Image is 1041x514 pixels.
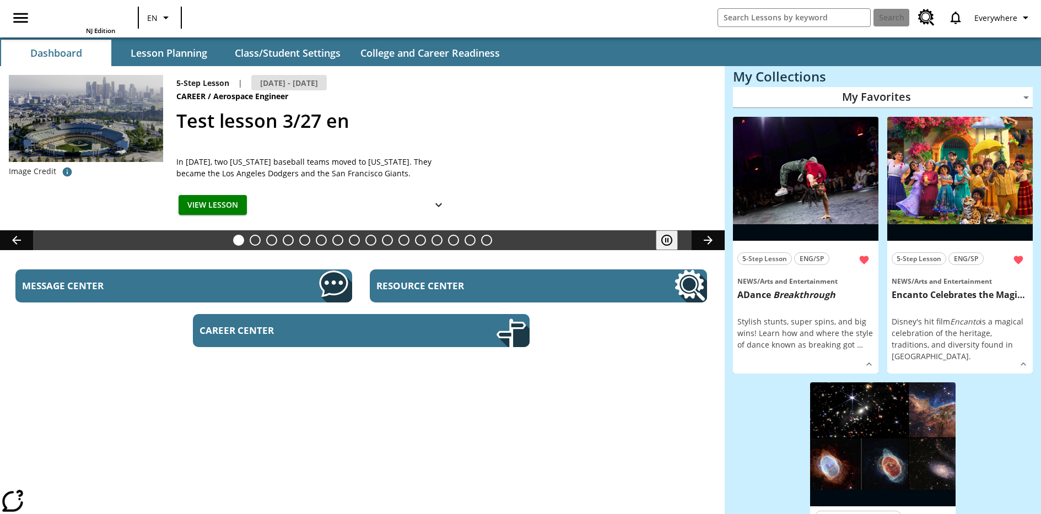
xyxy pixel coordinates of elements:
button: Show Details [428,195,450,215]
button: Slide 2 Do You Want Fries With That? [250,235,261,246]
button: Slide 16 The Constitution's Balancing Act [481,235,492,246]
a: Home [44,4,115,26]
span: Arts and Entertainment [914,277,992,286]
button: Lesson Planning [114,40,224,66]
div: My Favorites [733,87,1033,108]
button: Remove from Favorites [1008,250,1028,270]
div: Pause [656,230,689,250]
button: ENG/SP [948,252,984,265]
em: Encanto [950,316,980,327]
span: / [208,91,211,101]
button: Slide 9 The Invasion of the Free CD [365,235,376,246]
button: Slide 12 Career Lesson [415,235,426,246]
span: Resource Center [376,279,581,292]
h3: Encanto Celebrates the Magic of Colombia [892,289,1028,301]
button: Slide 14 Hooray for Constitution Day! [448,235,459,246]
span: Everywhere [974,12,1017,24]
p: 5-Step Lesson [176,77,229,89]
span: EN [147,12,158,24]
p: Disney's hit film is a magical celebration of the heritage, traditions, and diversity found in [G... [892,316,1028,362]
span: | [238,77,242,89]
a: Resource Center, Will open in new tab [370,269,706,302]
div: In [DATE], two [US_STATE] baseball teams moved to [US_STATE]. They became the Los Angeles Dodgers... [176,156,452,179]
span: Message Center [22,279,227,292]
span: Topic: News/Arts and Entertainment [892,275,1028,287]
button: Class/Student Settings [226,40,349,66]
button: Remove from Favorites [854,250,874,270]
img: Dodgers stadium. [9,75,163,162]
button: College and Career Readiness [352,40,509,66]
span: Arts and Entertainment [760,277,838,286]
span: News [892,277,911,286]
a: Notifications [941,3,970,32]
div: lesson details [733,117,878,374]
input: search field [718,9,870,26]
button: Slide 1 Test lesson 3/27 en [233,235,244,246]
span: 5-Step Lesson [897,253,941,264]
a: Career Center [193,314,530,347]
span: NJ Edition [86,26,115,35]
button: Profile/Settings [970,8,1037,28]
button: Slide 3 Cars of the Future? [266,235,277,246]
button: Show Details [1015,356,1032,372]
button: Slide 7 Attack of the Terrifying Tomatoes [332,235,343,246]
p: Image Credit [9,166,56,177]
a: Resource Center, Will open in new tab [911,3,941,33]
a: Message Center [15,269,352,302]
span: Aerospace Engineer [213,90,290,102]
button: Slide 5 The Last Homesteaders [299,235,310,246]
span: Career [176,90,208,102]
button: ENG/SP [794,252,829,265]
h3: My Collections [733,69,1033,84]
button: View Lesson [179,195,247,215]
button: Language: EN, Select a language [142,8,177,28]
button: 5-Step Lesson [892,252,946,265]
button: Open side menu [4,2,37,34]
span: 5-Step Lesson [742,253,787,264]
button: Slide 13 Between Two Worlds [431,235,443,246]
button: Slide 15 Point of View [465,235,476,246]
em: Breakthrough [773,289,835,301]
button: Show Details [861,356,877,372]
button: Slide 4 Private! Keep Out! [283,235,294,246]
div: Home [44,3,115,35]
button: Image credit: David Sucsy/E+/Getty Images [56,162,78,182]
span: ENG/SP [954,253,978,264]
span: Topic: News/Arts and Entertainment [737,275,874,287]
button: Slide 11 Pre-release lesson [398,235,409,246]
button: Slide 8 Fashion Forward in Ancient Rome [349,235,360,246]
strong: Dance [743,289,771,301]
span: In 1958, two New York baseball teams moved to California. They became the Los Angeles Dodgers and... [176,156,452,179]
div: lesson details [887,117,1033,374]
span: Career Center [199,324,404,337]
button: 5-Step Lesson [737,252,792,265]
span: News [737,277,757,286]
div: Stylish stunts, super spins, and big wins! Learn how and where the style of dance known as breaki... [737,316,874,350]
span: ENG/SP [800,253,824,264]
span: … [857,339,863,350]
button: Pause [656,230,678,250]
button: Lesson carousel, Next [692,230,725,250]
button: Dashboard [1,40,111,66]
h2: Test lesson 3/27 en [176,107,711,135]
span: / [757,277,760,286]
button: Slide 10 Mixed Practice: Citing Evidence [382,235,393,246]
span: / [911,277,914,286]
h3: A <strong>Dance</strong> <em>Breakthrough</em> [737,289,874,301]
button: Slide 6 Solar Power to the People [316,235,327,246]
